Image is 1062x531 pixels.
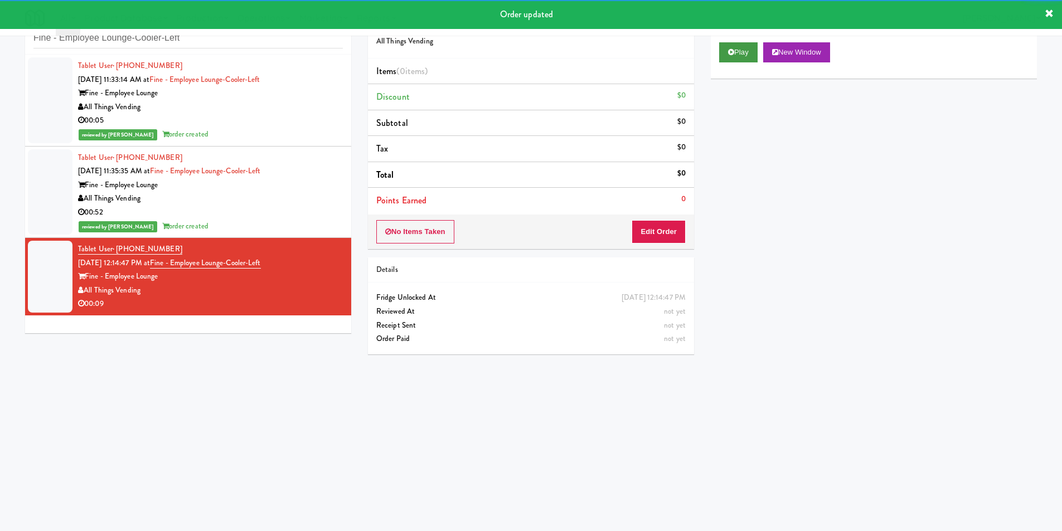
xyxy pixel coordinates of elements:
[25,55,351,147] li: Tablet User· [PHONE_NUMBER][DATE] 11:33:14 AM atFine - Employee Lounge-Cooler-LeftFine - Employee...
[376,194,426,207] span: Points Earned
[78,86,343,100] div: Fine - Employee Lounge
[376,263,686,277] div: Details
[376,116,408,129] span: Subtotal
[78,270,343,284] div: Fine - Employee Lounge
[78,297,343,311] div: 00:09
[149,74,260,85] a: Fine - Employee Lounge-Cooler-Left
[79,129,157,140] span: reviewed by [PERSON_NAME]
[78,152,182,163] a: Tablet User· [PHONE_NUMBER]
[664,333,686,344] span: not yet
[33,28,343,48] input: Search vision orders
[376,90,410,103] span: Discount
[78,243,182,255] a: Tablet User· [PHONE_NUMBER]
[78,206,343,220] div: 00:52
[113,243,182,254] span: · [PHONE_NUMBER]
[78,74,149,85] span: [DATE] 11:33:14 AM at
[376,220,454,243] button: No Items Taken
[405,65,425,77] ng-pluralize: items
[78,114,343,128] div: 00:05
[376,37,686,46] h5: All Things Vending
[664,306,686,316] span: not yet
[78,60,182,71] a: Tablet User· [PHONE_NUMBER]
[376,332,686,346] div: Order Paid
[162,221,208,231] span: order created
[150,257,260,269] a: Fine - Employee Lounge-Cooler-Left
[677,140,686,154] div: $0
[162,129,208,139] span: order created
[78,192,343,206] div: All Things Vending
[78,257,150,268] span: [DATE] 12:14:47 PM at
[113,60,182,71] span: · [PHONE_NUMBER]
[376,305,686,319] div: Reviewed At
[632,220,686,243] button: Edit Order
[113,152,182,163] span: · [PHONE_NUMBER]
[25,147,351,238] li: Tablet User· [PHONE_NUMBER][DATE] 11:35:35 AM atFine - Employee Lounge-Cooler-LeftFine - Employee...
[78,284,343,298] div: All Things Vending
[677,115,686,129] div: $0
[376,142,388,155] span: Tax
[677,89,686,103] div: $0
[622,291,686,305] div: [DATE] 12:14:47 PM
[376,291,686,305] div: Fridge Unlocked At
[25,238,351,315] li: Tablet User· [PHONE_NUMBER][DATE] 12:14:47 PM atFine - Employee Lounge-Cooler-LeftFine - Employee...
[150,165,260,176] a: Fine - Employee Lounge-Cooler-Left
[78,178,343,192] div: Fine - Employee Lounge
[376,65,428,77] span: Items
[78,100,343,114] div: All Things Vending
[664,320,686,330] span: not yet
[396,65,428,77] span: (0 )
[500,8,553,21] span: Order updated
[376,168,394,181] span: Total
[681,192,686,206] div: 0
[763,42,830,62] button: New Window
[78,165,150,176] span: [DATE] 11:35:35 AM at
[79,221,157,232] span: reviewed by [PERSON_NAME]
[677,167,686,181] div: $0
[719,42,758,62] button: Play
[376,319,686,333] div: Receipt Sent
